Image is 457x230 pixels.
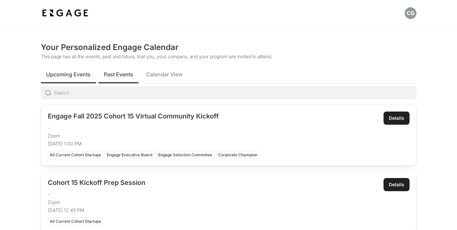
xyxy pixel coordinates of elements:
[156,151,214,159] div: Engage Selection Committee
[405,7,416,19] button: Open profile menu
[48,178,377,187] h2: Cohort 15 Kickoff Prep Session
[141,65,188,83] button: Calendar View
[46,70,91,78] span: Upcoming Events
[48,217,103,225] div: All Current Cohort Startups
[384,178,410,191] a: Details
[384,112,410,125] a: Details
[48,151,103,159] div: All Current Cohort Startups
[389,181,404,188] div: Details
[216,151,259,159] div: Corporate Champion
[48,112,377,121] h2: Engage Fall 2025 Cohort 15 Virtual Community Kickoff
[41,7,90,19] img: bdf1fb74-1727-4ba0-a5bd-bc74ae9fc70b.jpeg
[48,207,377,214] p: [DATE] 12:45 PM
[48,141,377,147] p: [DATE] 1:00 PM
[146,70,183,78] span: Calendar View
[48,133,377,139] p: Zoom
[99,65,138,83] button: Past Events
[41,65,96,83] button: Upcoming Events
[104,70,133,78] span: Past Events
[48,199,377,206] p: Zoom
[389,115,404,121] div: Details
[41,53,416,60] p: This page has all the events, past and future, that you, your company, and your program are invit...
[105,151,154,159] div: Engage Executive Board
[48,191,377,198] p: -
[48,125,377,131] p: -
[405,7,416,19] img: Profile picture of Caio Ghiberti
[41,42,416,53] h2: Your Personalized Engage Calendar
[54,86,416,99] input: Search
